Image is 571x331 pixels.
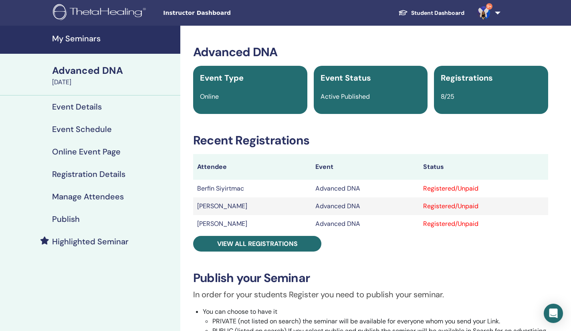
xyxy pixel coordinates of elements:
[193,180,311,197] td: Berfin Siyirtmac
[311,180,419,197] td: Advanced DNA
[423,184,544,193] div: Registered/Unpaid
[193,197,311,215] td: [PERSON_NAME]
[52,102,102,112] h4: Event Details
[193,154,311,180] th: Attendee
[200,92,219,101] span: Online
[193,236,321,252] a: View all registrations
[398,9,408,16] img: graduation-cap-white.svg
[52,169,125,179] h4: Registration Details
[52,124,112,134] h4: Event Schedule
[193,288,548,301] p: In order for your students Register you need to publish your seminar.
[53,4,149,22] img: logo.png
[321,92,370,101] span: Active Published
[321,73,371,83] span: Event Status
[52,214,80,224] h4: Publish
[311,215,419,233] td: Advanced DNA
[52,192,124,201] h4: Manage Attendees
[212,317,548,326] li: PRIVATE (not listed on search) the seminar will be available for everyone whom you send your Link.
[392,6,471,20] a: Student Dashboard
[419,154,548,180] th: Status
[311,154,419,180] th: Event
[47,64,180,87] a: Advanced DNA[DATE]
[193,133,548,148] h3: Recent Registrations
[477,6,490,19] img: default.jpg
[193,215,311,233] td: [PERSON_NAME]
[311,197,419,215] td: Advanced DNA
[163,9,283,17] span: Instructor Dashboard
[193,45,548,59] h3: Advanced DNA
[193,271,548,285] h3: Publish your Seminar
[52,77,176,87] div: [DATE]
[441,92,454,101] span: 8/25
[200,73,244,83] span: Event Type
[217,240,298,248] span: View all registrations
[52,147,121,156] h4: Online Event Page
[52,64,176,77] div: Advanced DNA
[423,201,544,211] div: Registered/Unpaid
[423,219,544,229] div: Registered/Unpaid
[441,73,493,83] span: Registrations
[52,34,176,43] h4: My Seminars
[52,237,129,246] h4: Highlighted Seminar
[486,3,492,10] span: 9+
[544,304,563,323] div: Open Intercom Messenger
